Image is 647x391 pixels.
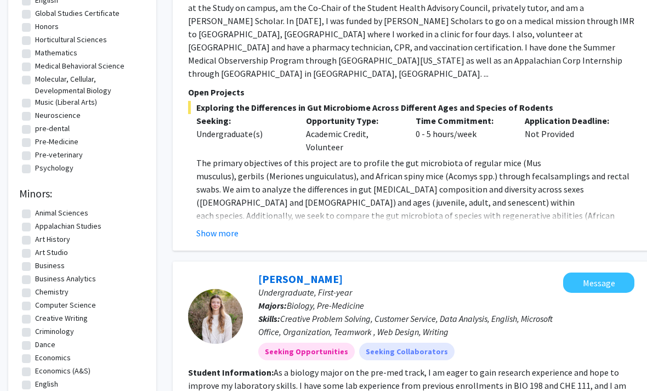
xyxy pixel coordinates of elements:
button: Show more [196,226,239,240]
label: Global Studies Certificate [35,8,120,19]
span: Exploring the Differences in Gut Microbiome Across Different Ages and Species of Rodents [188,101,634,114]
p: Seeking: [196,114,290,127]
button: Message Marlee Harris [563,273,634,293]
p: Time Commitment: [416,114,509,127]
span: Open Projects [188,87,245,98]
div: Undergraduate(s) [196,127,290,140]
label: Appalachian Studies [35,220,101,232]
label: Economics (A&S) [35,365,90,377]
mat-chip: Seeking Opportunities [258,343,355,360]
label: Psychology [35,162,73,174]
label: Pre-Medicine [35,136,78,148]
label: Art Studio [35,247,68,258]
span: Biology, Pre-Medicine [287,300,364,311]
b: Student Information: [188,367,274,378]
div: Academic Credit, Volunteer [298,114,407,154]
b: Majors: [258,300,287,311]
label: Neuroscience [35,110,81,121]
label: Mathematics [35,47,77,59]
a: [PERSON_NAME] [258,272,343,286]
label: Business Analytics [35,273,96,285]
p: Opportunity Type: [306,114,399,127]
p: musculus), gerbils (Meriones unguiculatus), and African spiny mice (Acomys spp.) through fecalsam... [196,169,634,209]
span: Creative Problem Solving, Customer Service, Data Analysis, English, Microsoft Office, Organizatio... [258,313,553,337]
label: Dance [35,339,55,350]
iframe: Chat [8,342,47,383]
label: Horticultural Sciences [35,34,107,46]
label: Chemistry [35,286,69,298]
span: Undergraduate, First-year [258,287,352,298]
div: Not Provided [517,114,626,154]
div: 0 - 5 hours/week [407,114,517,154]
label: Criminology [35,326,74,337]
label: Honors [35,21,59,32]
label: Music (Liberal Arts) [35,97,97,108]
p: Application Deadline: [525,114,618,127]
label: Business [35,260,65,271]
label: Economics [35,352,71,364]
mat-chip: Seeking Collaborators [359,343,455,360]
label: Pre-veterinary [35,149,83,161]
h2: Minors: [19,187,145,200]
label: Medical Behavioral Science [35,60,124,72]
p: each species. Additionally, we seek to compare the gut microbiota of species with regenerative ab... [196,209,634,275]
p: The primary objectives of this project are to profile the gut microbiota of regular mice (Mus [196,156,634,169]
label: English [35,378,58,390]
b: Skills: [258,313,280,324]
label: Creative Writing [35,313,88,324]
label: Art History [35,234,70,245]
label: Molecular, Cellular, Developmental Biology [35,73,143,97]
label: Animal Sciences [35,207,88,219]
label: pre-dental [35,123,70,134]
label: Computer Science [35,299,96,311]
